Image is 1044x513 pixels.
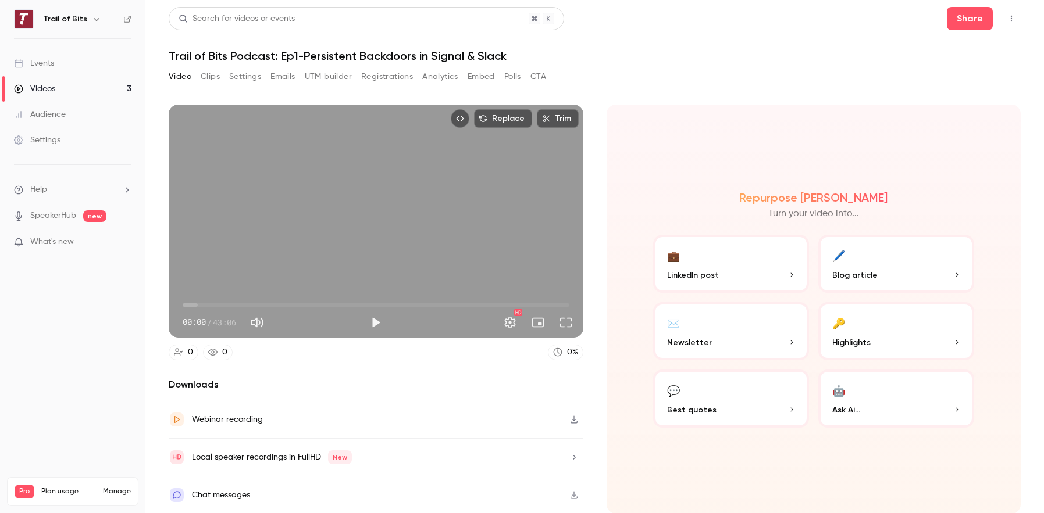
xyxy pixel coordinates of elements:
button: Analytics [422,67,458,86]
button: Embed video [451,109,469,128]
span: New [328,450,352,464]
button: Share [947,7,993,30]
button: UTM builder [305,67,352,86]
button: Full screen [554,311,578,334]
div: Videos [14,83,55,95]
div: 🖊️ [832,246,845,264]
a: Manage [103,487,131,496]
button: Mute [245,311,269,334]
button: Trim [537,109,579,128]
a: 0 [169,345,198,360]
button: Polls [504,67,521,86]
div: Local speaker recordings in FullHD [192,450,352,464]
span: What's new [30,236,74,248]
span: Help [30,184,47,196]
a: 0 [203,345,233,360]
h2: Downloads [169,378,583,392]
div: Search for videos or events [179,13,295,25]
button: Settings [229,67,261,86]
button: Emails [270,67,295,86]
div: 0 [222,346,227,358]
span: Blog article [832,269,878,281]
span: LinkedIn post [667,269,719,281]
a: 0% [548,345,583,360]
button: Settings [498,311,522,334]
button: Top Bar Actions [1002,9,1021,28]
span: 00:00 [183,316,206,328]
p: Turn your video into... [768,207,859,221]
div: Chat messages [192,488,250,502]
h6: Trail of Bits [43,13,87,25]
div: Settings [14,134,60,146]
button: Registrations [361,67,413,86]
button: Play [364,311,387,334]
button: 🖊️Blog article [818,235,974,293]
div: HD [514,309,522,316]
div: 0 [188,346,193,358]
img: Trail of Bits [15,10,33,28]
div: Events [14,58,54,69]
span: Plan usage [41,487,96,496]
button: CTA [530,67,546,86]
span: Pro [15,485,34,498]
h1: Trail of Bits Podcast: Ep1-Persistent Backdoors in Signal & Slack [169,49,1021,63]
button: 💬Best quotes [653,369,809,428]
span: / [207,316,212,328]
li: help-dropdown-opener [14,184,131,196]
div: 💼 [667,246,680,264]
div: 💬 [667,381,680,399]
button: 💼LinkedIn post [653,235,809,293]
button: ✉️Newsletter [653,302,809,360]
div: 00:00 [183,316,236,328]
span: Highlights [832,336,871,349]
span: 43:06 [213,316,236,328]
button: Video [169,67,191,86]
iframe: Noticeable Trigger [117,237,131,247]
button: Embed [468,67,495,86]
button: Turn on miniplayer [526,311,550,334]
div: 🤖 [832,381,845,399]
div: Audience [14,109,66,120]
span: Newsletter [667,336,712,349]
span: new [83,210,106,222]
div: ✉️ [667,314,680,332]
span: Best quotes [667,404,717,416]
a: SpeakerHub [30,210,76,222]
button: Replace [474,109,532,128]
h2: Repurpose [PERSON_NAME] [739,191,888,205]
div: 🔑 [832,314,845,332]
button: Clips [201,67,220,86]
span: Ask Ai... [832,404,860,416]
div: Webinar recording [192,412,263,426]
div: 0 % [567,346,578,358]
button: 🔑Highlights [818,302,974,360]
button: 🤖Ask Ai... [818,369,974,428]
